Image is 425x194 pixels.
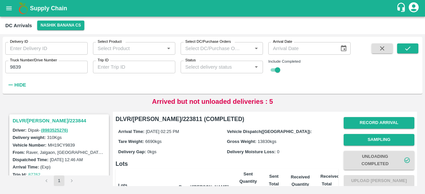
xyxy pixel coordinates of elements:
button: open drawer [1,1,17,16]
b: Brand/[PERSON_NAME] [179,184,229,189]
input: Select delivery status [183,63,250,71]
a: (8983525276) [41,128,68,133]
label: (Exp) [40,164,50,169]
span: 0 [277,149,279,154]
h6: DLVR/[PERSON_NAME]/223811 (COMPLETED) [116,114,338,124]
input: Arrival Date [268,42,335,55]
b: Received Total Weight [320,174,339,194]
span: 13830 kgs [258,139,276,144]
label: Delivery ID [10,39,28,44]
label: From: [13,150,25,155]
div: account of current user [408,1,420,15]
label: Tare Weight: [118,139,144,144]
strong: Hide [14,82,26,88]
h6: Lots [116,159,338,168]
button: page 1 [54,175,64,186]
span: 0 kgs [147,149,156,154]
span: Dipak - [28,128,69,133]
nav: pagination navigation [40,175,78,186]
div: DC Arrivals [5,21,32,30]
label: Truck Number/Drive Number [10,58,57,63]
label: 310 Kgs [47,135,62,140]
label: [DATE] 12:46 AM [50,157,83,162]
label: Arrival Time: [118,129,144,134]
label: Select Product [98,39,122,44]
label: Gross Weight: [227,139,257,144]
h3: DLVR/[PERSON_NAME]/223844 [13,116,108,125]
input: Enter Delivery ID [5,42,88,55]
label: Arrival Time: [13,164,39,169]
b: Sent Total Weight [268,174,282,194]
button: Sampling [344,134,414,146]
input: Enter Truck Number/Drive Number [5,61,88,73]
a: Supply Chain [30,4,396,13]
label: Dispatched Time: [13,157,48,162]
label: Driver: [13,128,27,133]
button: Record Arrival [344,117,414,129]
div: Include Completed [268,58,351,64]
label: Trip Id: [13,172,27,177]
span: [DATE] 02:25 PM [146,129,179,134]
button: Open [252,63,261,71]
button: Open [252,44,261,53]
label: Raver, Jalgaon, [GEOGRAPHIC_DATA], [GEOGRAPHIC_DATA] [26,150,150,155]
p: Arrived but not unloaded deliveries : 5 [152,97,273,106]
label: Delivery Gap: [118,149,146,154]
label: Vehicle Dispatch([GEOGRAPHIC_DATA]): [227,129,312,134]
button: Choose date [337,42,350,55]
button: Open [164,44,173,53]
button: Select DC [37,21,84,30]
input: Select DC/Purchase Orders [183,44,241,53]
label: Trip ID [98,58,109,63]
input: Enter Trip ID [93,61,175,73]
a: 87762 [28,172,40,177]
img: logo [17,2,30,15]
input: Select Product [95,44,162,53]
b: Lots [118,183,127,188]
button: Unloading Completed [344,151,414,170]
label: Status [185,58,196,63]
b: Supply Chain [30,5,67,12]
label: Select DC/Purchase Orders [185,39,231,44]
label: Delivery Moisture Loss: [227,149,276,154]
label: MH19CY9839 [48,143,75,148]
b: Sent Quantity [239,171,257,184]
label: Arrival Date [273,39,292,44]
div: customer-support [396,2,408,14]
span: 6690 kgs [145,139,162,144]
label: Vehicle Number: [13,143,46,148]
b: Received Quantity [291,174,310,187]
label: Delivery weight: [13,135,46,140]
button: Hide [5,79,28,91]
